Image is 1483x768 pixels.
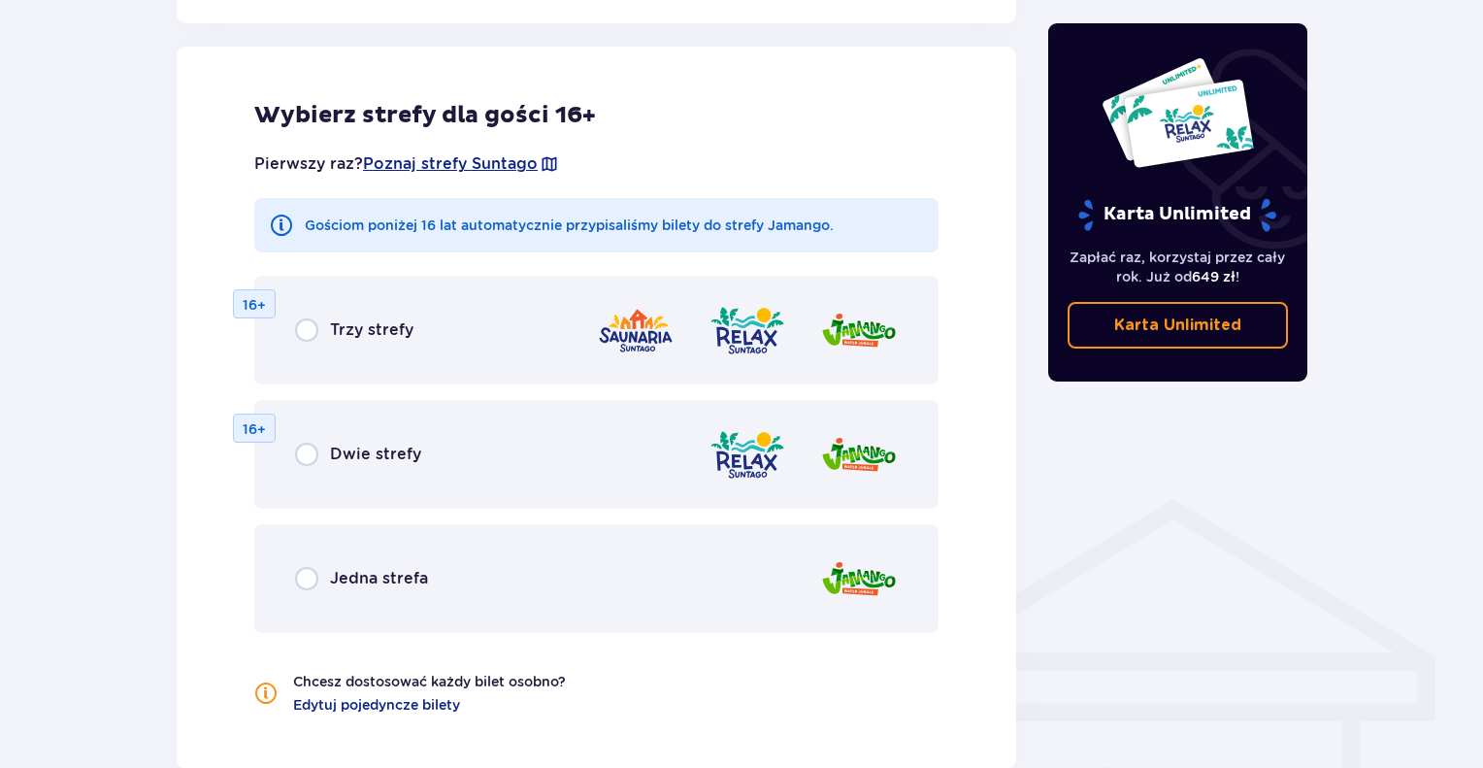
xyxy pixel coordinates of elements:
p: Karta Unlimited [1114,315,1241,336]
span: 649 zł [1192,269,1236,284]
p: Pierwszy raz? [254,153,559,175]
p: Wybierz strefy dla gości 16+ [254,101,939,130]
img: zone logo [820,427,898,483]
a: Karta Unlimited [1068,302,1289,349]
a: Edytuj pojedyncze bilety [293,695,460,715]
p: 16+ [243,295,266,315]
p: Dwie strefy [330,444,421,465]
a: Poznaj strefy Suntago [363,153,538,175]
p: Jedna strefa [330,568,428,589]
img: zone logo [709,303,786,358]
img: zone logo [597,303,675,358]
p: Chcesz dostosować każdy bilet osobno? [293,672,566,691]
img: zone logo [820,551,898,607]
p: Trzy strefy [330,319,413,341]
p: Karta Unlimited [1076,198,1278,232]
p: Zapłać raz, korzystaj przez cały rok. Już od ! [1068,248,1289,286]
p: Gościom poniżej 16 lat automatycznie przypisaliśmy bilety do strefy Jamango. [305,216,834,235]
img: zone logo [820,303,898,358]
img: zone logo [709,427,786,483]
p: 16+ [243,419,266,439]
